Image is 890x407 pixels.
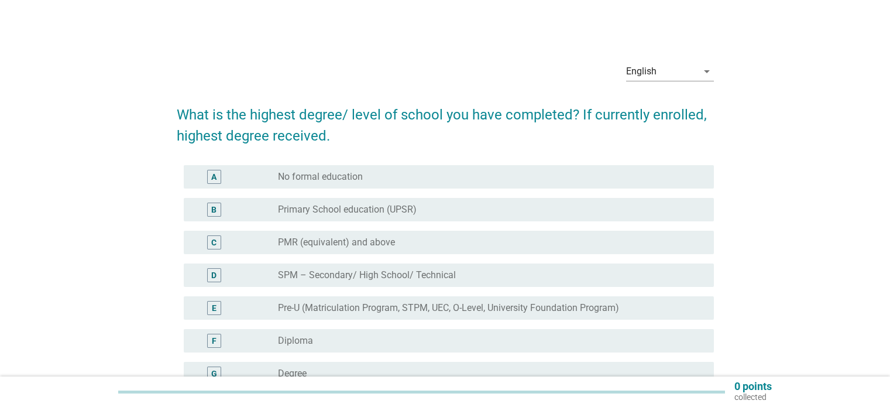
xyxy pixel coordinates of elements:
p: 0 points [734,381,772,392]
div: English [626,66,657,77]
i: arrow_drop_down [700,64,714,78]
div: B [211,204,217,216]
label: Pre-U (Matriculation Program, STPM, UEC, O-Level, University Foundation Program) [278,302,619,314]
div: A [211,171,217,183]
label: SPM – Secondary/ High School/ Technical [278,269,456,281]
div: G [211,368,217,380]
label: Diploma [278,335,313,347]
div: E [212,302,217,314]
h2: What is the highest degree/ level of school you have completed? If currently enrolled, highest de... [177,93,714,146]
label: Primary School education (UPSR) [278,204,417,216]
div: C [211,237,217,249]
p: collected [734,392,772,402]
div: D [211,269,217,282]
div: F [212,335,217,347]
label: PMR (equivalent) and above [278,237,395,248]
label: Degree [278,368,307,379]
label: No formal education [278,171,363,183]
